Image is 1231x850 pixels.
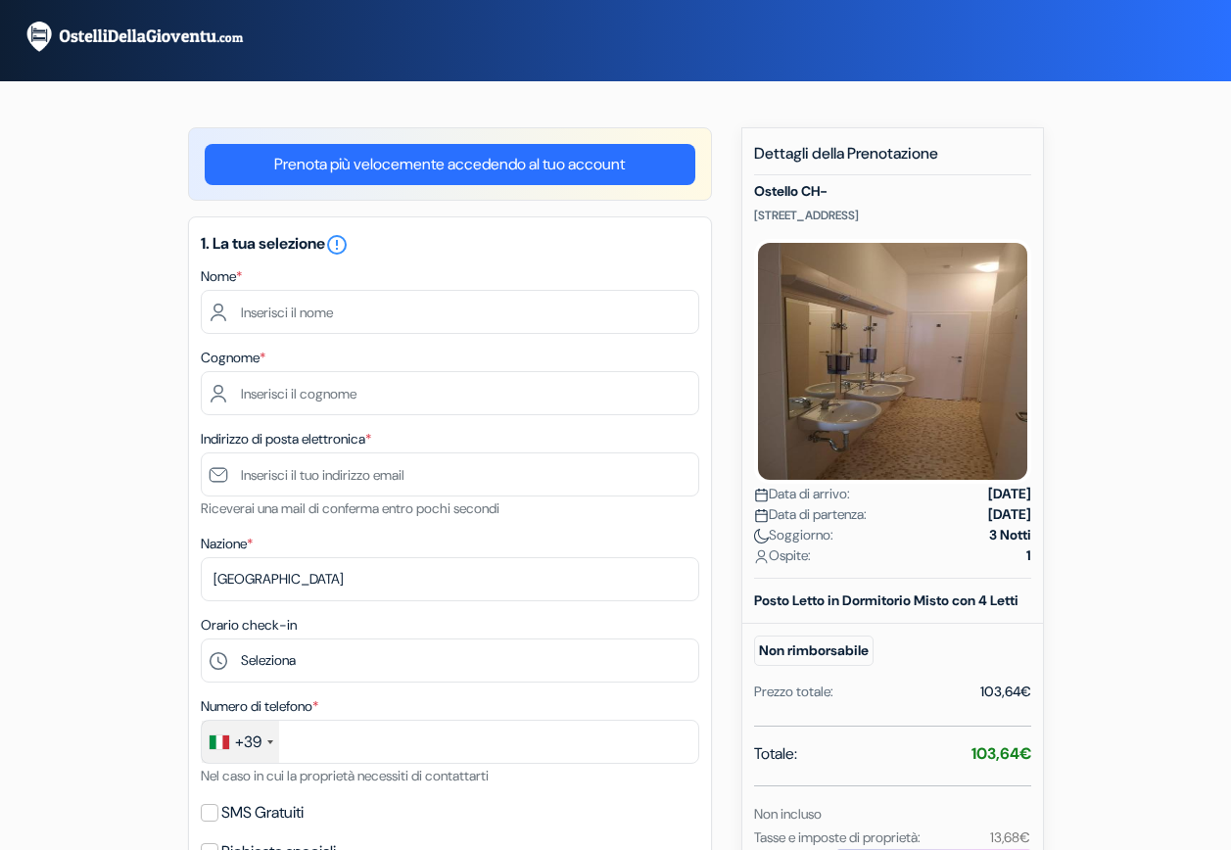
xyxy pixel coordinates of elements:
img: moon.svg [754,529,769,543]
label: Indirizzo di posta elettronica [201,429,371,449]
img: calendar.svg [754,488,769,502]
img: calendar.svg [754,508,769,523]
div: Italy (Italia): +39 [202,721,279,763]
label: Nazione [201,534,253,554]
strong: 3 Notti [989,525,1031,545]
span: Soggiorno: [754,525,833,545]
small: Riceverai una mail di conferma entro pochi secondi [201,499,499,517]
label: Cognome [201,348,265,368]
small: Nel caso in cui la proprietà necessiti di contattarti [201,767,489,784]
div: +39 [235,731,261,754]
strong: [DATE] [988,484,1031,504]
small: Non rimborsabile [754,636,874,666]
b: Posto Letto in Dormitorio Misto con 4 Letti [754,591,1018,609]
h5: Ostello CH- [754,183,1031,200]
small: 13,68€ [990,828,1030,846]
img: user_icon.svg [754,549,769,564]
span: Data di arrivo: [754,484,850,504]
span: Totale: [754,742,797,766]
strong: [DATE] [988,504,1031,525]
img: OstelliDellaGioventu.com [24,20,268,54]
input: Inserisci il tuo indirizzo email [201,452,699,496]
small: Tasse e imposte di proprietà: [754,828,921,846]
label: SMS Gratuiti [221,799,304,826]
strong: 1 [1026,545,1031,566]
i: error_outline [325,233,349,257]
h5: Dettagli della Prenotazione [754,144,1031,175]
a: error_outline [325,233,349,254]
a: Prenota più velocemente accedendo al tuo account [205,144,695,185]
div: Prezzo totale: [754,682,833,702]
label: Orario check-in [201,615,297,636]
div: 103,64€ [980,682,1031,702]
p: [STREET_ADDRESS] [754,208,1031,223]
h5: 1. La tua selezione [201,233,699,257]
strong: 103,64€ [971,743,1031,764]
label: Numero di telefono [201,696,318,717]
label: Nome [201,266,242,287]
input: Inserisci il cognome [201,371,699,415]
span: Data di partenza: [754,504,867,525]
span: Ospite: [754,545,811,566]
small: Non incluso [754,805,822,823]
input: Inserisci il nome [201,290,699,334]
